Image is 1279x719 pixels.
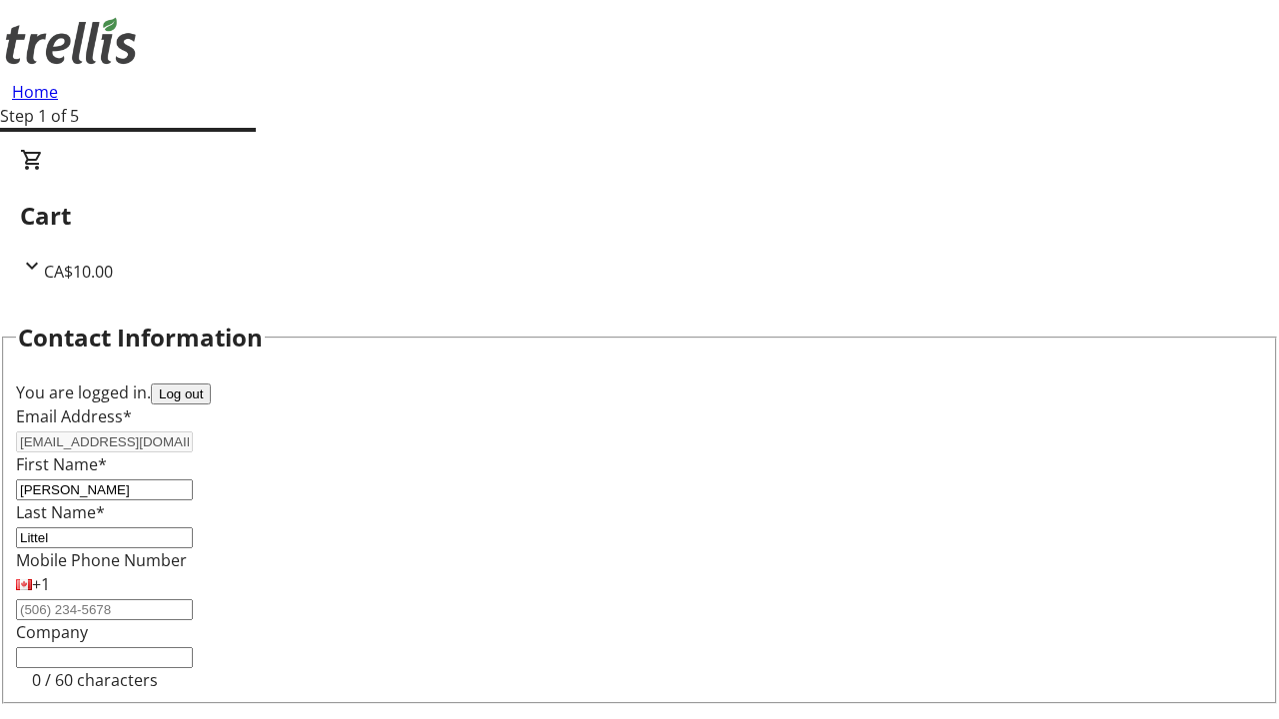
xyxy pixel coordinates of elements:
h2: Cart [20,198,1259,234]
label: Company [16,621,88,643]
input: (506) 234-5678 [16,599,193,620]
label: Last Name* [16,501,105,523]
button: Log out [151,383,211,404]
tr-character-limit: 0 / 60 characters [32,669,158,691]
h2: Contact Information [18,320,263,356]
span: CA$10.00 [44,261,113,283]
div: You are logged in. [16,380,1263,404]
label: First Name* [16,453,107,475]
label: Email Address* [16,405,132,427]
div: CartCA$10.00 [20,148,1259,284]
label: Mobile Phone Number [16,549,187,571]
